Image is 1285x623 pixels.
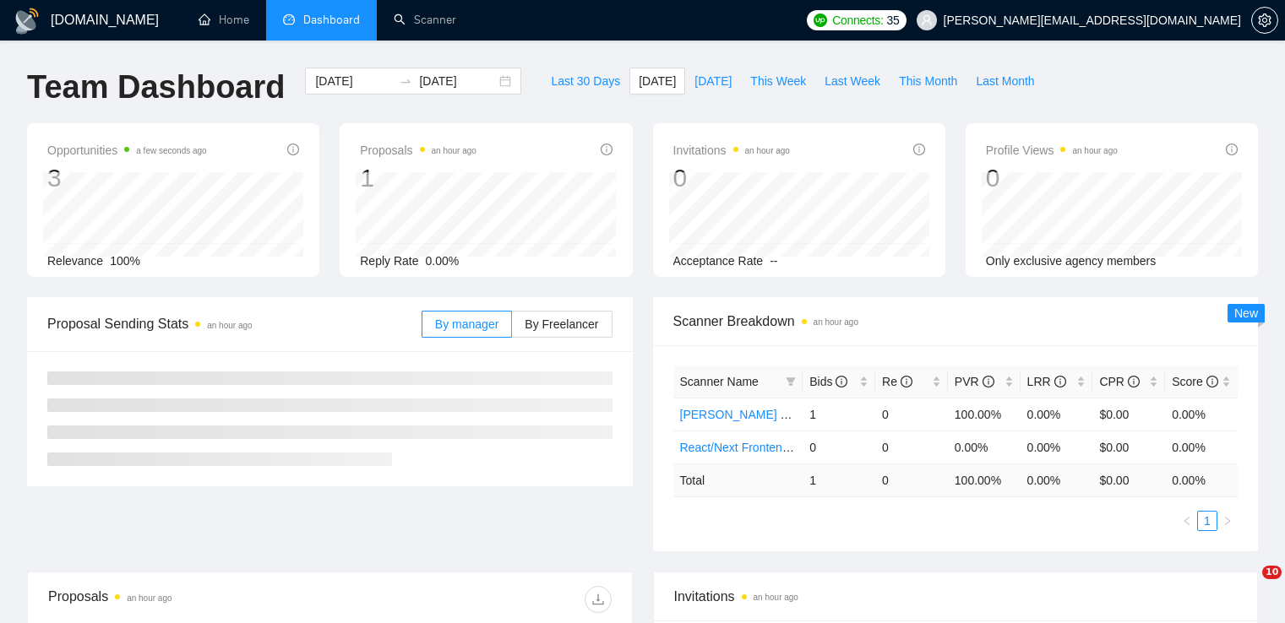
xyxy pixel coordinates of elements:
span: Reply Rate [360,254,418,268]
span: This Week [750,72,806,90]
input: Start date [315,72,392,90]
span: left [1182,516,1192,526]
span: Opportunities [47,140,207,160]
button: Last 30 Days [542,68,629,95]
td: 0.00% [1165,431,1238,463]
span: By manager [435,317,498,331]
time: an hour ago [814,317,858,327]
a: searchScanner [394,13,456,27]
a: React/Next Frontend Dev [680,441,814,454]
td: 1 [803,398,875,431]
span: info-circle [1226,144,1238,155]
span: right [1222,516,1233,526]
span: CPR [1099,375,1139,388]
span: info-circle [836,376,847,387]
span: Proposal Sending Stats [47,313,422,334]
span: Connects: [832,11,883,30]
span: Only exclusive agency members [986,254,1157,268]
span: Score [1172,375,1217,388]
div: Proposals [48,586,329,613]
img: logo [14,8,41,35]
time: an hour ago [1072,146,1117,155]
div: 1 [360,162,476,194]
td: 100.00 % [948,463,1021,496]
td: 1 [803,463,875,496]
li: Previous Page [1177,511,1197,531]
td: 0.00% [1021,431,1093,463]
span: Last Week [825,72,880,90]
td: 100.00% [948,398,1021,431]
h1: Team Dashboard [27,68,285,107]
span: Invitations [673,140,790,160]
button: [DATE] [629,68,685,95]
span: Invitations [674,586,1238,607]
button: This Month [890,68,966,95]
span: setting [1252,14,1277,27]
span: to [399,74,412,88]
span: PVR [955,375,994,388]
span: 35 [887,11,900,30]
td: 0.00% [948,431,1021,463]
td: 0 [875,398,948,431]
span: [DATE] [639,72,676,90]
button: left [1177,511,1197,531]
td: $ 0.00 [1092,463,1165,496]
li: 1 [1197,511,1217,531]
span: Profile Views [986,140,1118,160]
li: Next Page [1217,511,1238,531]
span: swap-right [399,74,412,88]
td: 0 [875,463,948,496]
td: 0.00 % [1021,463,1093,496]
span: info-circle [287,144,299,155]
button: This Week [741,68,815,95]
td: 0 [803,431,875,463]
time: a few seconds ago [136,146,206,155]
span: filter [782,369,799,394]
span: LRR [1027,375,1066,388]
button: download [585,586,612,613]
td: 0 [875,431,948,463]
span: info-circle [983,376,994,387]
td: $0.00 [1092,398,1165,431]
span: filter [786,377,796,387]
span: -- [770,254,777,268]
span: info-circle [1206,376,1218,387]
span: [DATE] [694,72,732,90]
span: info-circle [1128,376,1140,387]
span: Relevance [47,254,103,268]
a: setting [1251,14,1278,27]
span: info-circle [601,144,613,155]
span: Dashboard [303,13,360,27]
span: 10 [1262,566,1282,579]
iframe: Intercom live chat [1228,566,1268,606]
td: 0.00% [1021,398,1093,431]
span: Re [882,375,912,388]
time: an hour ago [207,321,252,330]
div: 3 [47,162,207,194]
span: download [585,593,611,606]
span: Last 30 Days [551,72,620,90]
input: End date [419,72,496,90]
span: 100% [110,254,140,268]
button: right [1217,511,1238,531]
time: an hour ago [754,593,798,602]
time: an hour ago [127,593,172,603]
span: Acceptance Rate [673,254,764,268]
span: user [921,14,933,26]
span: Proposals [360,140,476,160]
button: [DATE] [685,68,741,95]
span: This Month [899,72,957,90]
span: Bids [809,375,847,388]
time: an hour ago [432,146,476,155]
span: Scanner Name [680,375,759,388]
button: Last Month [966,68,1043,95]
time: an hour ago [745,146,790,155]
span: Last Month [976,72,1034,90]
div: 0 [986,162,1118,194]
button: Last Week [815,68,890,95]
span: info-circle [913,144,925,155]
span: 0.00% [426,254,460,268]
td: 0.00 % [1165,463,1238,496]
button: setting [1251,7,1278,34]
span: info-circle [1054,376,1066,387]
